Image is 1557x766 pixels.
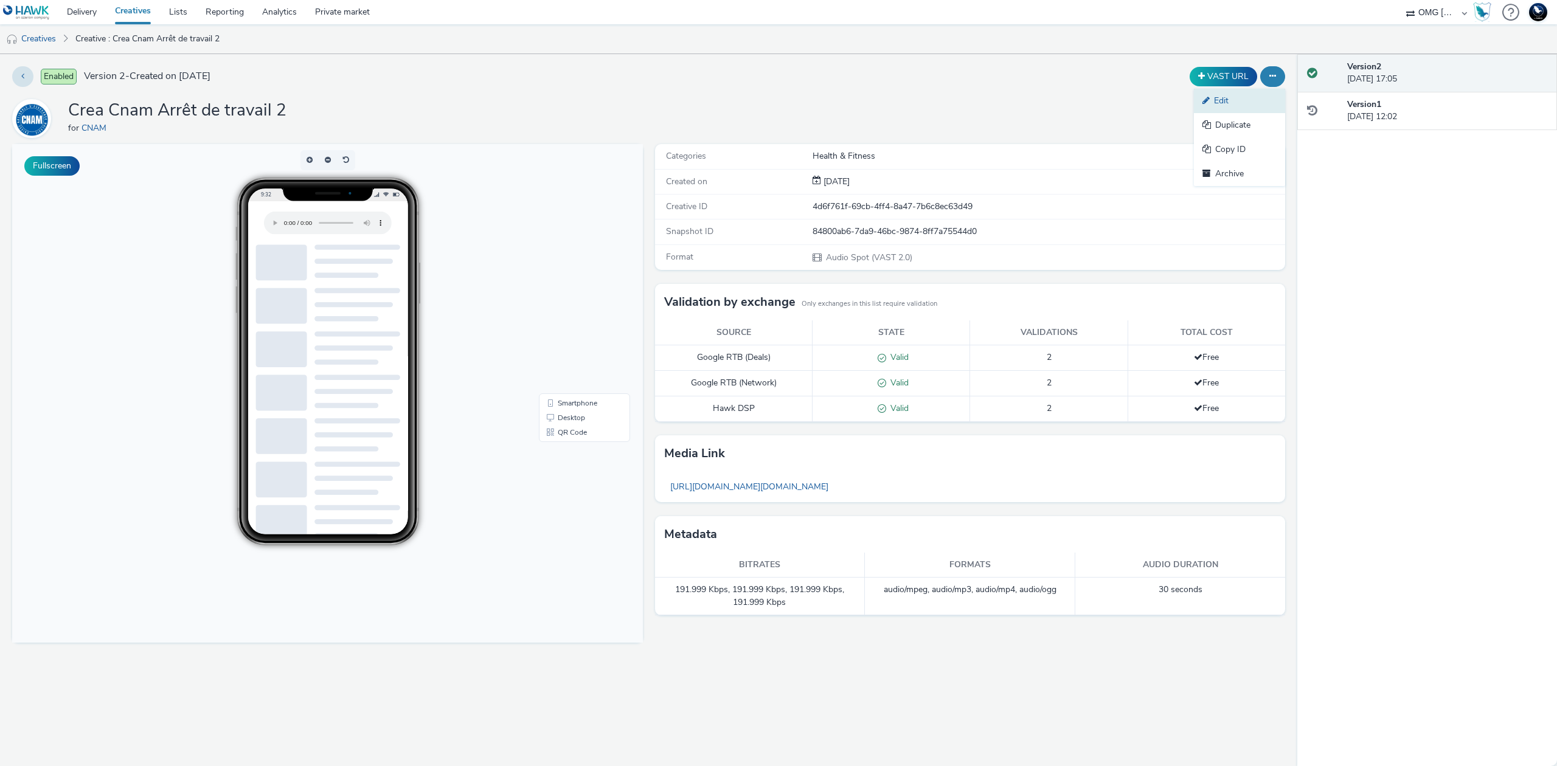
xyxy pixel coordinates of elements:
span: Version 2 - Created on [DATE] [84,69,210,83]
img: audio [6,33,18,46]
span: Free [1194,402,1219,414]
span: Created on [666,176,707,187]
span: Valid [886,377,909,388]
li: QR Code [529,281,616,295]
th: State [813,320,970,345]
h1: Crea Cnam Arrêt de travail 2 [68,99,286,122]
a: Edit [1194,89,1285,113]
strong: Version 2 [1347,61,1381,72]
td: Google RTB (Deals) [655,345,813,371]
button: VAST URL [1190,67,1257,86]
h3: Validation by exchange [664,293,796,311]
img: CNAM [14,101,49,136]
span: Categories [666,150,706,162]
span: 9:32 [248,47,258,53]
span: Desktop [546,270,573,277]
a: CNAM [81,122,111,134]
span: Snapshot ID [666,226,713,237]
div: Duplicate the creative as a VAST URL [1187,67,1260,86]
div: Creation 30 July 2025, 12:02 [821,176,850,188]
a: [URL][DOMAIN_NAME][DOMAIN_NAME] [664,475,834,499]
a: Duplicate [1194,113,1285,137]
span: Enabled [41,69,77,85]
li: Smartphone [529,252,616,266]
th: Bitrates [655,553,865,578]
li: Desktop [529,266,616,281]
img: Support Hawk [1529,3,1547,21]
th: Source [655,320,813,345]
a: Hawk Academy [1473,2,1496,22]
div: 84800ab6-7da9-46bc-9874-8ff7a75544d0 [813,226,1285,238]
div: [DATE] 17:05 [1347,61,1547,86]
span: Free [1194,351,1219,363]
span: Valid [886,351,909,363]
th: Total cost [1128,320,1285,345]
span: 2 [1047,377,1052,388]
span: Audio Spot (VAST 2.0) [825,252,912,263]
span: Free [1194,377,1219,388]
div: [DATE] 12:02 [1347,98,1547,123]
h3: Metadata [664,525,717,543]
td: Hawk DSP [655,396,813,421]
span: Format [666,251,693,263]
img: undefined Logo [3,5,50,20]
span: 2 [1047,402,1052,414]
div: 4d6f761f-69cb-4ff4-8a47-7b6c8ec63d49 [813,201,1285,213]
strong: Version 1 [1347,98,1381,110]
a: Copy ID [1194,137,1285,162]
span: [DATE] [821,176,850,187]
span: Creative ID [666,201,707,212]
a: Creative : Crea Cnam Arrêt de travail 2 [69,24,226,53]
th: Audio duration [1075,553,1286,578]
td: 191.999 Kbps, 191.999 Kbps, 191.999 Kbps, 191.999 Kbps [655,578,865,615]
td: Google RTB (Network) [655,371,813,396]
a: Archive [1194,162,1285,186]
td: audio/mpeg, audio/mp3, audio/mp4, audio/ogg [865,578,1075,615]
span: Smartphone [546,255,585,263]
span: QR Code [546,285,575,292]
button: Fullscreen [24,156,80,176]
span: Valid [886,402,909,414]
th: Formats [865,553,1075,578]
th: Validations [970,320,1128,345]
img: Hawk Academy [1473,2,1491,22]
span: for [68,122,81,134]
div: Health & Fitness [813,150,1285,162]
h3: Media link [664,444,725,463]
td: 30 seconds [1075,578,1286,615]
a: CNAM [12,112,56,124]
span: 2 [1047,351,1052,363]
small: Only exchanges in this list require validation [802,299,937,309]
